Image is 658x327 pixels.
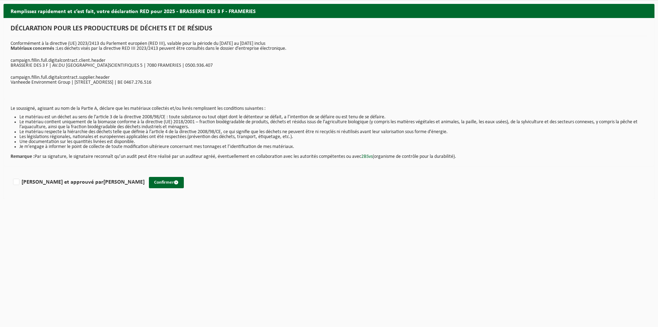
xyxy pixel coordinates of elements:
[11,41,647,51] p: Conformément à la directive (UE) 2023/2413 du Parlement européen (RED III), valable pour la pério...
[11,149,647,159] p: Par sa signature, le signataire reconnaît qu’un audit peut être réalisé par un auditeur agréé, év...
[19,135,647,139] li: Les législations régionales, nationales et européennes applicables ont été respectées (prévention...
[19,115,647,120] li: Le matériau est un déchet au sens de l’article 3 de la directive 2008/98/CE : toute substance ou ...
[149,177,184,188] button: Confirmer
[11,58,647,63] p: campaign.fillin.full.digitalcontract.client.header
[11,75,647,80] p: campaign.fillin.full.digitalcontract.supplier.header
[11,25,647,36] h1: DÉCLARATION POUR LES PRODUCTEURS DE DÉCHETS ET DE RÉSIDUS
[361,154,373,159] a: 2BSvs
[11,80,647,85] p: Vanheede Environment Group | [STREET_ADDRESS] | BE 0467.276.516
[19,144,647,149] li: Je m’engage à informer le point de collecte de toute modification ultérieure concernant mes tonna...
[19,130,647,135] li: Le matériau respecte la hiérarchie des déchets telle que définie à l’article 4 de la directive 20...
[11,106,647,111] p: Le soussigné, agissant au nom de la Partie A, déclare que les matériaux collectés et/ou livrés re...
[11,154,35,159] strong: Remarque :
[4,4,654,18] h2: Remplissez rapidement et c’est fait, votre déclaration RED pour 2025 - BRASSERIE DES 3 F - FRAMERIES
[19,120,647,130] li: Le matériau contient uniquement de la biomasse conforme à la directive (UE) 2018/2001 – fraction ...
[103,179,145,185] strong: [PERSON_NAME]
[11,46,57,51] strong: Matériaux concernés :
[11,63,647,68] p: BRASSERIE DES 3 F | AV.DU [GEOGRAPHIC_DATA]SCIENTIFIQUES 5 | 7080 FRAMERIES | 0500.936.407
[19,139,647,144] li: Une documentation sur les quantités livrées est disponible.
[12,177,145,188] label: [PERSON_NAME] et approuvé par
